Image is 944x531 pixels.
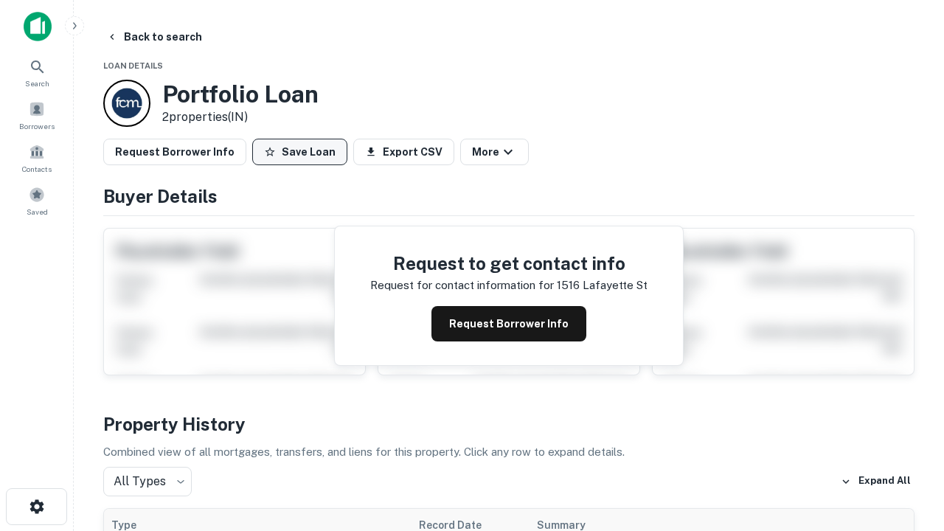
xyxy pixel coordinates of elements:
a: Saved [4,181,69,221]
iframe: Chat Widget [870,366,944,437]
span: Search [25,77,49,89]
a: Search [4,52,69,92]
button: Request Borrower Info [431,306,586,341]
h4: Property History [103,411,914,437]
button: Export CSV [353,139,454,165]
a: Contacts [4,138,69,178]
span: Loan Details [103,61,163,70]
a: Borrowers [4,95,69,135]
p: 1516 lafayette st [557,277,648,294]
p: 2 properties (IN) [162,108,319,126]
img: capitalize-icon.png [24,12,52,41]
h4: Request to get contact info [370,250,648,277]
span: Borrowers [19,120,55,132]
button: Save Loan [252,139,347,165]
div: All Types [103,467,192,496]
span: Saved [27,206,48,218]
p: Request for contact information for [370,277,554,294]
button: More [460,139,529,165]
button: Expand All [837,471,914,493]
h4: Buyer Details [103,183,914,209]
span: Contacts [22,163,52,175]
h3: Portfolio Loan [162,80,319,108]
p: Combined view of all mortgages, transfers, and liens for this property. Click any row to expand d... [103,443,914,461]
button: Back to search [100,24,208,50]
button: Request Borrower Info [103,139,246,165]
